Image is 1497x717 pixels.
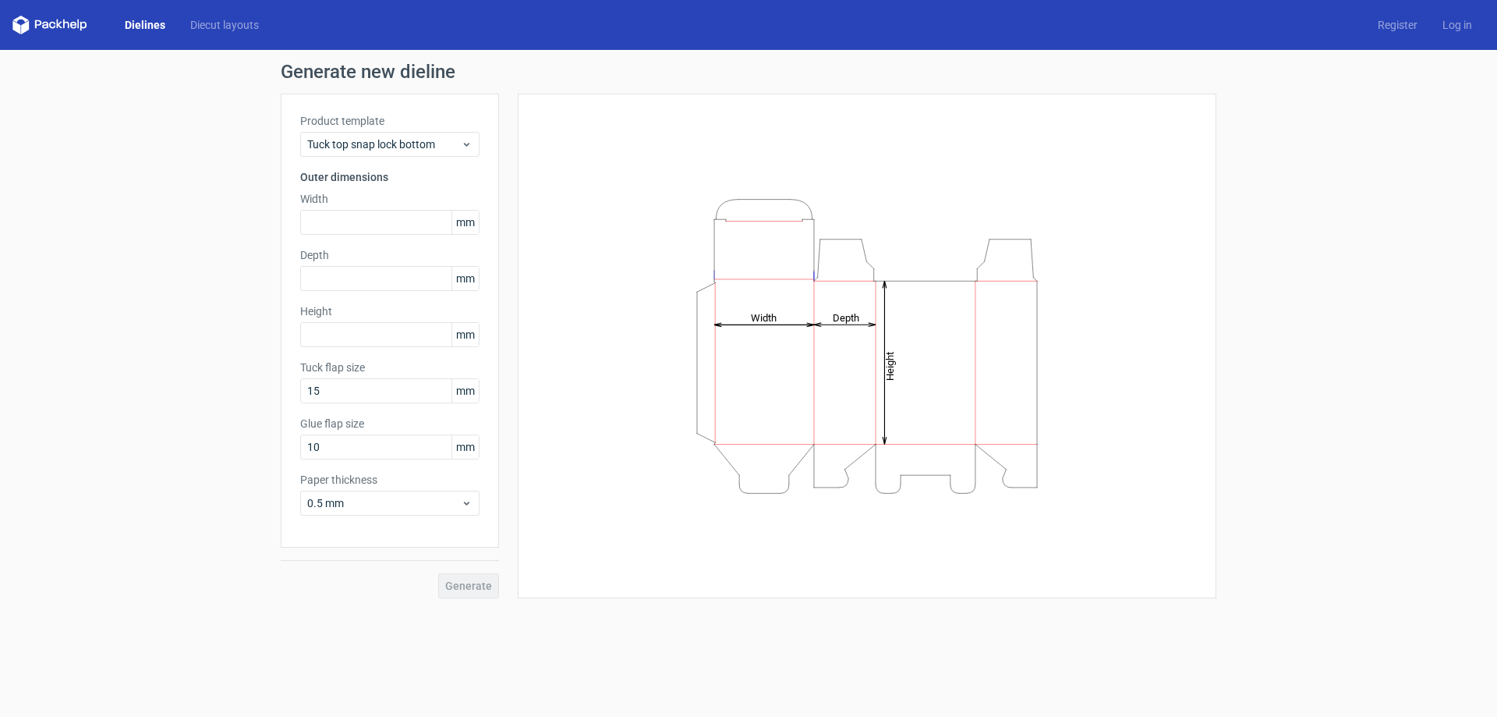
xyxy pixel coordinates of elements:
label: Product template [300,113,480,129]
span: mm [451,267,479,290]
span: mm [451,435,479,459]
tspan: Height [884,351,896,380]
label: Width [300,191,480,207]
span: 0.5 mm [307,495,461,511]
a: Register [1365,17,1430,33]
span: Tuck top snap lock bottom [307,137,461,152]
h1: Generate new dieline [281,62,1216,81]
label: Tuck flap size [300,360,480,375]
span: mm [451,323,479,346]
tspan: Depth [833,311,859,323]
span: mm [451,211,479,234]
h3: Outer dimensions [300,169,480,185]
label: Depth [300,247,480,263]
label: Height [300,303,480,319]
tspan: Width [751,311,777,323]
a: Dielines [112,17,178,33]
label: Glue flap size [300,416,480,431]
label: Paper thickness [300,472,480,488]
span: mm [451,379,479,403]
a: Log in [1430,17,1485,33]
a: Diecut layouts [178,17,271,33]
